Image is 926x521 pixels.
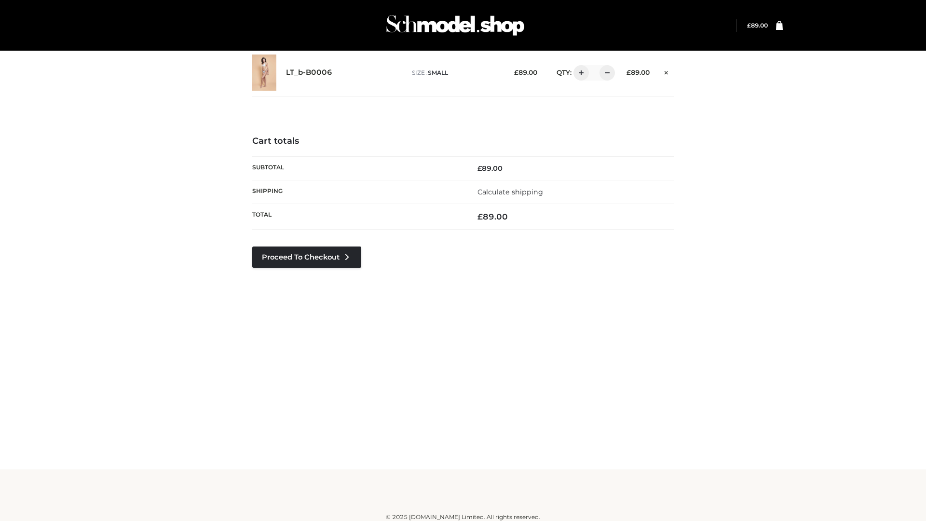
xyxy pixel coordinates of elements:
p: size : [412,69,499,77]
div: QTY: [547,65,612,81]
h4: Cart totals [252,136,674,147]
a: Proceed to Checkout [252,247,361,268]
th: Subtotal [252,156,463,180]
th: Total [252,204,463,230]
bdi: 89.00 [477,164,503,173]
span: £ [747,22,751,29]
span: £ [477,164,482,173]
bdi: 89.00 [514,69,537,76]
span: £ [477,212,483,221]
a: Calculate shipping [477,188,543,196]
span: £ [626,69,631,76]
a: Remove this item [659,65,674,78]
a: £89.00 [747,22,768,29]
span: SMALL [428,69,448,76]
bdi: 89.00 [747,22,768,29]
bdi: 89.00 [477,212,508,221]
span: £ [514,69,518,76]
img: Schmodel Admin 964 [383,6,528,44]
bdi: 89.00 [626,69,650,76]
th: Shipping [252,180,463,204]
a: LT_b-B0006 [286,68,332,77]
